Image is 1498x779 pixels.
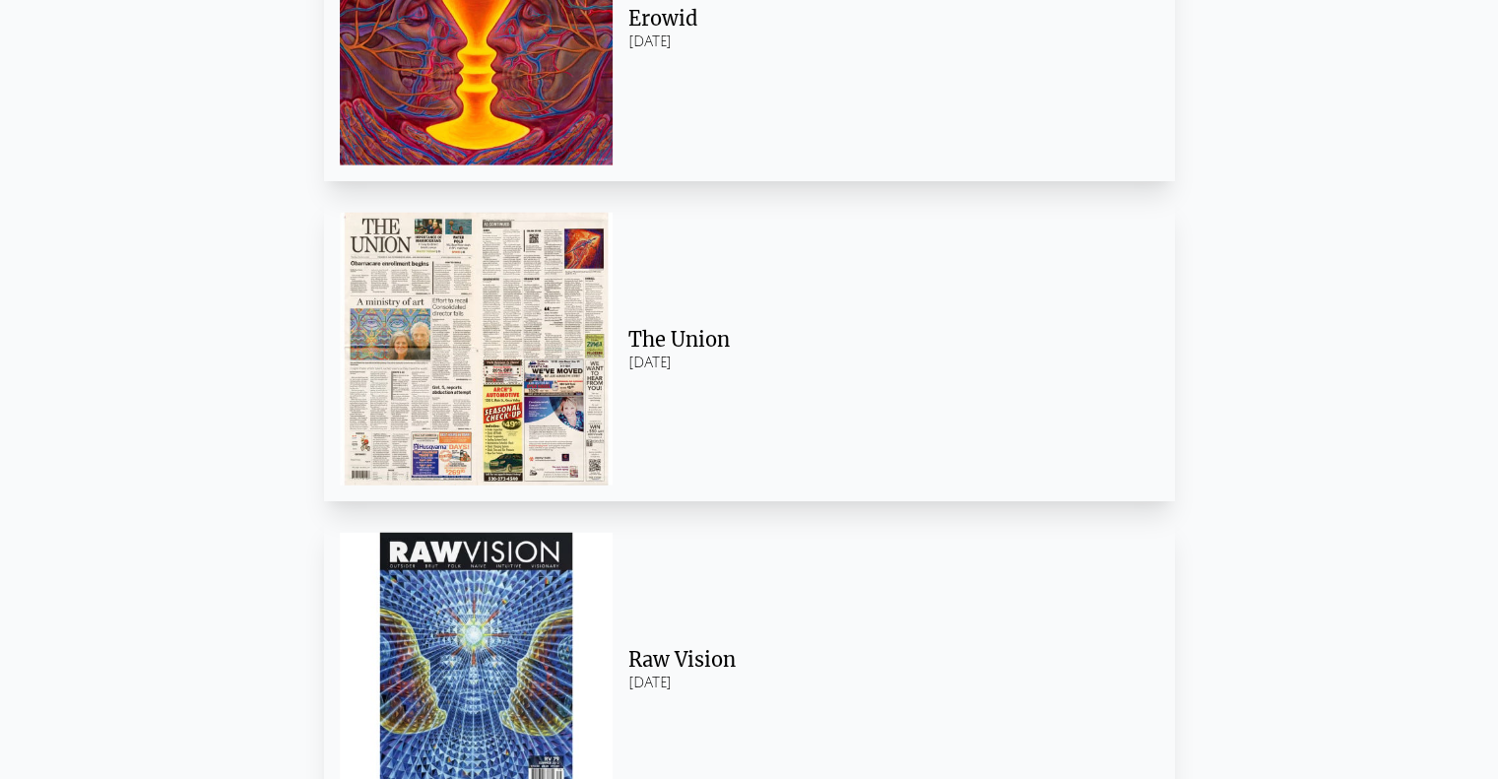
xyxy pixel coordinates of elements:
a: The Union [DATE] [324,197,1175,501]
div: The Union [628,326,1143,354]
div: [DATE] [628,32,1143,52]
div: Erowid [628,5,1143,32]
div: Raw Vision [628,646,1143,674]
div: [DATE] [628,674,1143,693]
div: [DATE] [628,354,1143,373]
